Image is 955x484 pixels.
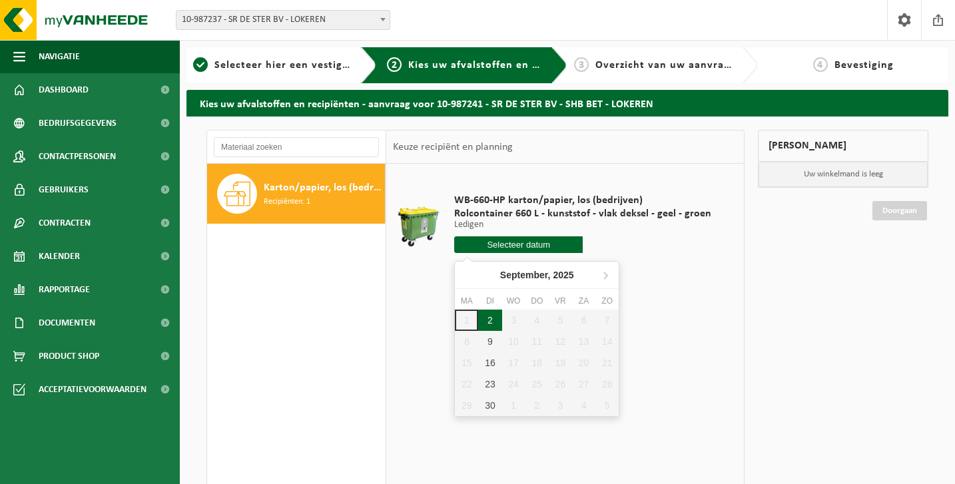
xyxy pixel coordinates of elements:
div: 16 [478,352,501,373]
span: Contracten [39,206,91,240]
span: Overzicht van uw aanvraag [595,60,736,71]
span: Acceptatievoorwaarden [39,373,147,406]
div: 30 [478,395,501,416]
span: Kalender [39,240,80,273]
span: 2 [387,57,402,72]
div: za [572,294,595,308]
div: [PERSON_NAME] [758,130,928,162]
div: di [478,294,501,308]
div: 23 [478,373,501,395]
p: Ledigen [454,220,711,230]
span: 1 [193,57,208,72]
div: vr [549,294,572,308]
span: Gebruikers [39,173,89,206]
span: Bevestiging [834,60,894,71]
div: Keuze recipiënt en planning [386,130,519,164]
span: WB-660-HP karton/papier, los (bedrijven) [454,194,711,207]
p: Uw winkelmand is leeg [759,162,928,187]
input: Selecteer datum [454,236,583,253]
span: 10-987237 - SR DE STER BV - LOKEREN [176,10,390,30]
a: 1Selecteer hier een vestiging [193,57,350,73]
span: Navigatie [39,40,80,73]
span: Kies uw afvalstoffen en recipiënten [408,60,591,71]
span: Contactpersonen [39,140,116,173]
span: Product Shop [39,340,99,373]
h2: Kies uw afvalstoffen en recipiënten - aanvraag voor 10-987241 - SR DE STER BV - SHB BET - LOKEREN [186,90,948,116]
div: September, [495,264,579,286]
div: ma [455,294,478,308]
span: Recipiënten: 1 [264,196,310,208]
div: zo [595,294,619,308]
i: 2025 [553,270,574,280]
span: 10-987237 - SR DE STER BV - LOKEREN [176,11,390,29]
div: 9 [478,331,501,352]
span: Rapportage [39,273,90,306]
span: Karton/papier, los (bedrijven) [264,180,382,196]
button: Karton/papier, los (bedrijven) Recipiënten: 1 [207,164,386,224]
span: 3 [574,57,589,72]
span: Documenten [39,306,95,340]
a: Doorgaan [872,201,927,220]
span: 4 [813,57,828,72]
div: 2 [478,310,501,331]
span: Rolcontainer 660 L - kunststof - vlak deksel - geel - groen [454,207,711,220]
span: Dashboard [39,73,89,107]
span: Bedrijfsgegevens [39,107,117,140]
input: Materiaal zoeken [214,137,379,157]
div: do [525,294,549,308]
span: Selecteer hier een vestiging [214,60,358,71]
div: wo [502,294,525,308]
